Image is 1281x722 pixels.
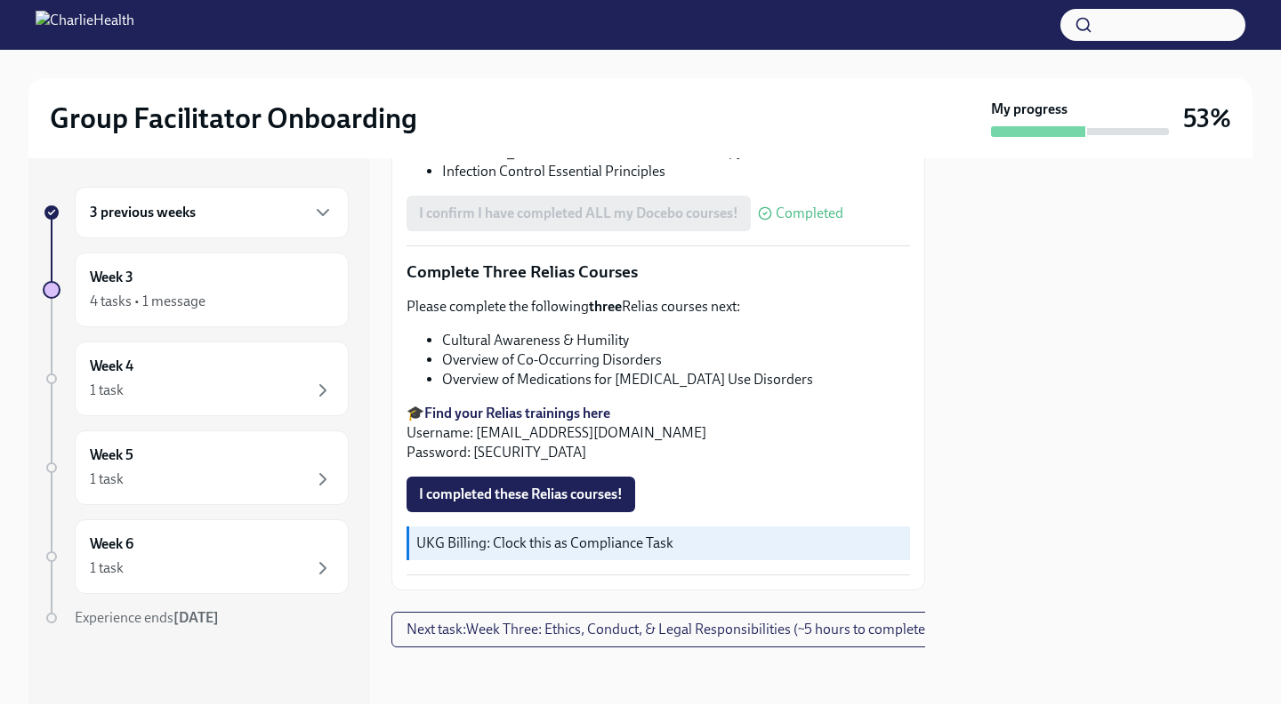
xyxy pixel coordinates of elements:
[75,609,219,626] span: Experience ends
[43,430,349,505] a: Week 51 task
[991,100,1067,119] strong: My progress
[90,534,133,554] h6: Week 6
[442,350,910,370] li: Overview of Co-Occurring Disorders
[173,609,219,626] strong: [DATE]
[75,187,349,238] div: 3 previous weeks
[43,519,349,594] a: Week 61 task
[407,404,910,462] p: 🎓 Username: [EMAIL_ADDRESS][DOMAIN_NAME] Password: [SECURITY_DATA]
[416,533,903,553] p: UKG Billing: Clock this as Compliance Task
[43,341,349,416] a: Week 41 task
[442,370,910,389] li: Overview of Medications for [MEDICAL_DATA] Use Disorders
[90,268,133,287] h6: Week 3
[90,469,124,489] div: 1 task
[50,100,417,136] h2: Group Facilitator Onboarding
[90,381,124,400] div: 1 task
[36,11,134,39] img: CharlieHealth
[391,612,945,647] button: Next task:Week Three: Ethics, Conduct, & Legal Responsibilities (~5 hours to complete)
[90,292,205,311] div: 4 tasks • 1 message
[90,558,124,578] div: 1 task
[589,298,622,315] strong: three
[776,206,843,221] span: Completed
[407,261,910,284] p: Complete Three Relias Courses
[419,485,623,503] span: I completed these Relias courses!
[1183,102,1231,134] h3: 53%
[407,621,930,638] span: Next task : Week Three: Ethics, Conduct, & Legal Responsibilities (~5 hours to complete)
[407,297,910,317] p: Please complete the following Relias courses next:
[424,405,610,421] a: Find your Relias trainings here
[407,477,635,512] button: I completed these Relias courses!
[442,162,910,181] li: Infection Control Essential Principles
[90,357,133,376] h6: Week 4
[43,253,349,327] a: Week 34 tasks • 1 message
[90,445,133,465] h6: Week 5
[442,331,910,350] li: Cultural Awareness & Humility
[90,203,196,222] h6: 3 previous weeks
